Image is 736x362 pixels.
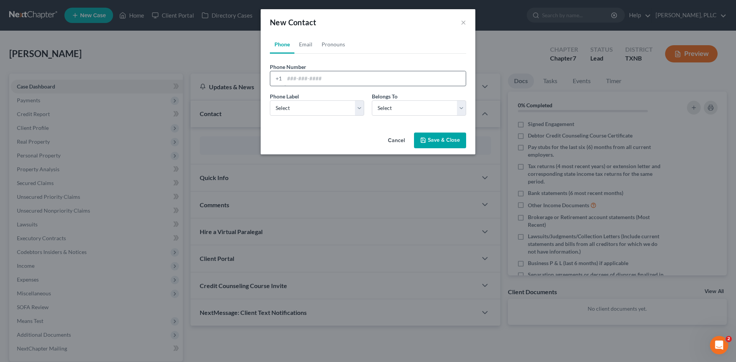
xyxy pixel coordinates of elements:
[270,35,294,54] a: Phone
[710,336,728,354] iframe: Intercom live chat
[270,18,316,27] span: New Contact
[270,64,306,70] span: Phone Number
[461,18,466,27] button: ×
[294,35,317,54] a: Email
[372,93,398,100] span: Belongs To
[414,133,466,149] button: Save & Close
[726,336,732,342] span: 2
[284,71,466,86] input: ###-###-####
[270,93,299,100] span: Phone Label
[270,71,284,86] div: +1
[317,35,350,54] a: Pronouns
[382,133,411,149] button: Cancel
